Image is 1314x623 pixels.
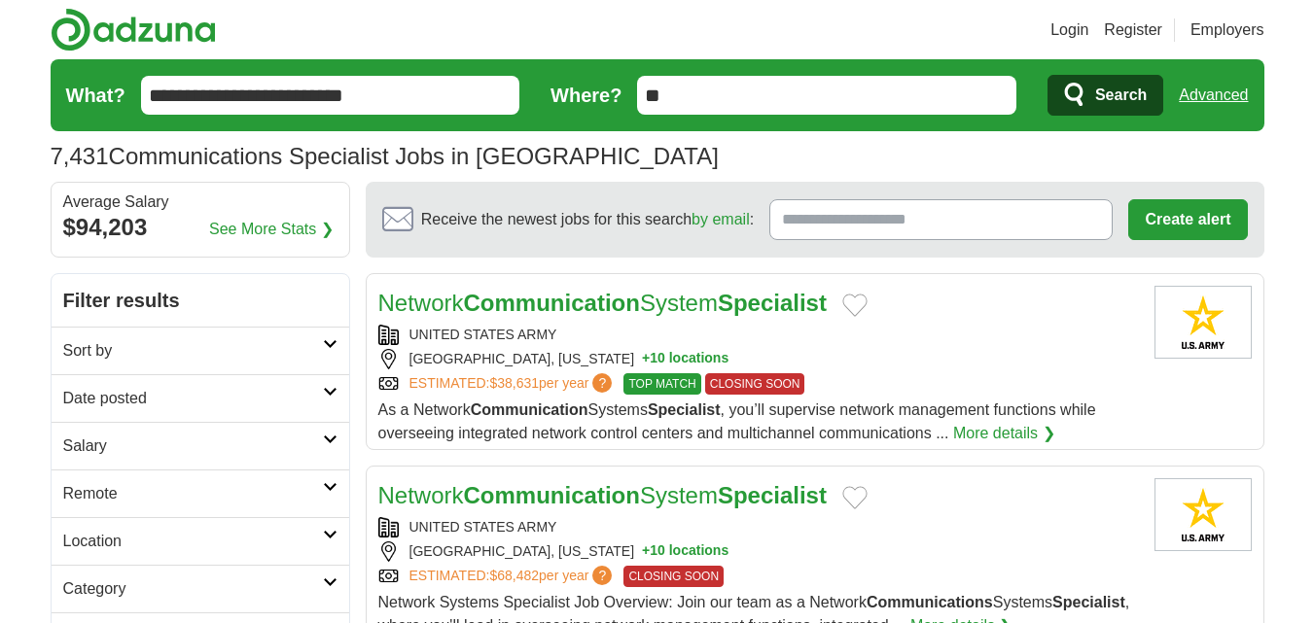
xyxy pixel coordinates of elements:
label: Where? [550,81,621,110]
a: Register [1104,18,1162,42]
img: United States Army logo [1154,478,1252,551]
a: Category [52,565,349,612]
span: TOP MATCH [623,373,700,395]
a: Remote [52,469,349,517]
span: $38,631 [489,375,539,391]
a: ESTIMATED:$38,631per year? [409,373,617,395]
a: Location [52,517,349,565]
strong: Specialist [1052,594,1125,610]
h2: Remote [63,482,323,505]
span: + [642,541,650,562]
a: See More Stats ❯ [209,218,334,241]
a: UNITED STATES ARMY [409,327,557,342]
a: NetworkCommunicationSystemSpecialist [378,290,827,316]
a: Sort by [52,327,349,374]
a: Advanced [1179,76,1248,115]
a: UNITED STATES ARMY [409,519,557,535]
img: Adzuna logo [51,8,216,52]
span: $68,482 [489,568,539,583]
span: ? [592,566,612,585]
button: Add to favorite jobs [842,294,868,317]
strong: Communications [867,594,993,610]
h2: Location [63,530,323,553]
button: Search [1048,75,1163,116]
h1: Communications Specialist Jobs in [GEOGRAPHIC_DATA] [51,143,719,169]
strong: Communication [471,401,588,418]
h2: Sort by [63,339,323,363]
label: What? [66,81,125,110]
div: [GEOGRAPHIC_DATA], [US_STATE] [378,541,1139,562]
span: Search [1095,76,1147,115]
button: Create alert [1128,199,1247,240]
a: Salary [52,422,349,469]
span: 7,431 [51,139,109,174]
div: [GEOGRAPHIC_DATA], [US_STATE] [378,349,1139,369]
div: $94,203 [63,210,337,245]
a: NetworkCommunicationSystemSpecialist [378,482,827,508]
h2: Filter results [52,274,349,327]
a: Employers [1190,18,1264,42]
h2: Salary [63,434,323,458]
strong: Specialist [648,401,721,418]
span: ? [592,373,612,393]
button: +10 locations [642,541,728,562]
span: CLOSING SOON [705,373,805,395]
a: by email [692,211,750,227]
strong: Specialist [718,482,827,508]
a: More details ❯ [953,422,1055,445]
strong: Communication [464,290,640,316]
strong: Specialist [718,290,827,316]
a: Login [1050,18,1088,42]
a: Date posted [52,374,349,422]
span: As a Network Systems , you’ll supervise network management functions while overseeing integrated ... [378,401,1096,441]
img: United States Army logo [1154,286,1252,359]
strong: Communication [464,482,640,508]
div: Average Salary [63,194,337,210]
button: Add to favorite jobs [842,486,868,509]
span: + [642,349,650,369]
h2: Date posted [63,387,323,410]
span: CLOSING SOON [623,566,724,587]
span: Receive the newest jobs for this search : [421,208,754,231]
a: ESTIMATED:$68,482per year? [409,566,617,587]
button: +10 locations [642,349,728,369]
h2: Category [63,577,323,601]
